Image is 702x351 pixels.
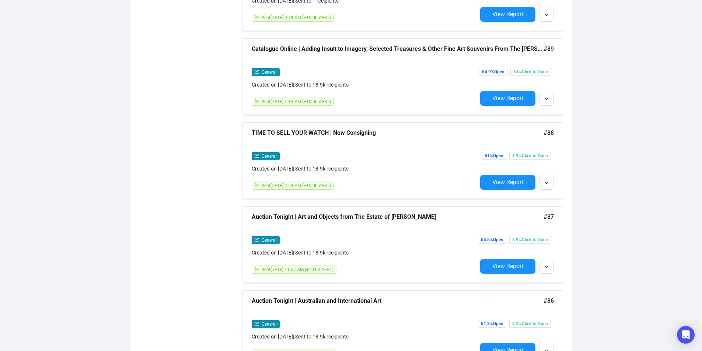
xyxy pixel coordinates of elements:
span: General [262,70,277,75]
span: send [255,183,259,187]
span: mail [255,70,259,74]
button: View Report [480,7,535,22]
span: 51.3% Open [478,320,506,328]
a: Auction Tonight | Art and Objects from The Estate of [PERSON_NAME]#87mailGeneralCreated on [DATE]... [242,206,563,283]
span: 51% Open [482,152,506,160]
span: 1.9% Click to Open [509,152,551,160]
div: Auction Tonight | Art and Objects from The Estate of [PERSON_NAME] [252,212,544,221]
span: View Report [492,179,523,186]
div: Auction Tonight | Australian and International Art [252,296,544,305]
a: TIME TO SELL YOUR WATCH | Now Consigning#88mailGeneralCreated on [DATE]| Sent to 18.9k recipients... [242,122,563,199]
span: send [255,99,259,103]
div: Created on [DATE] | Sent to 18.9k recipients [252,165,477,173]
span: #87 [544,212,554,221]
button: View Report [480,175,535,190]
span: #86 [544,296,554,305]
span: down [544,180,549,185]
div: Catalogue Online | Adding Insult to Imagery, Selected Treasures & Other Fine Art Souvenirs From T... [252,44,544,53]
span: send [255,267,259,271]
span: View Report [492,95,523,102]
span: down [544,13,549,17]
span: View Report [492,11,523,18]
span: Sent [DATE] 9:48 AM (+10:00 AEST) [262,15,331,20]
span: down [544,264,549,269]
div: Created on [DATE] | Sent to 18.9k recipients [252,81,477,89]
span: send [255,15,259,20]
span: 54.5% Open [478,236,506,244]
span: #89 [544,44,554,53]
span: Sent [DATE] 1:13 PM (+10:00 AEST) [262,99,331,104]
span: mail [255,322,259,326]
span: 54.9% Open [479,68,507,76]
div: TIME TO SELL YOUR WATCH | Now Consigning [252,128,544,137]
span: Sent [DATE] 11:57 AM (+10:00 AEST) [262,267,333,272]
span: down [544,96,549,101]
span: General [262,322,277,327]
span: Sent [DATE] 2:54 PM (+10:00 AEST) [262,183,331,188]
span: General [262,154,277,159]
span: 8.3% Click to Open [509,320,551,328]
span: mail [255,238,259,242]
button: View Report [480,91,535,106]
button: View Report [480,259,535,274]
div: Created on [DATE] | Sent to 18.9k recipients [252,333,477,341]
div: Created on [DATE] | Sent to 18.9k recipients [252,249,477,257]
div: Open Intercom Messenger [677,326,695,344]
span: 14% Click to Open [510,68,551,76]
span: #88 [544,128,554,137]
a: Catalogue Online | Adding Insult to Imagery, Selected Treasures & Other Fine Art Souvenirs From T... [242,38,563,115]
span: General [262,238,277,243]
span: mail [255,154,259,158]
span: View Report [492,263,523,270]
span: 6.9% Click to Open [509,236,551,244]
